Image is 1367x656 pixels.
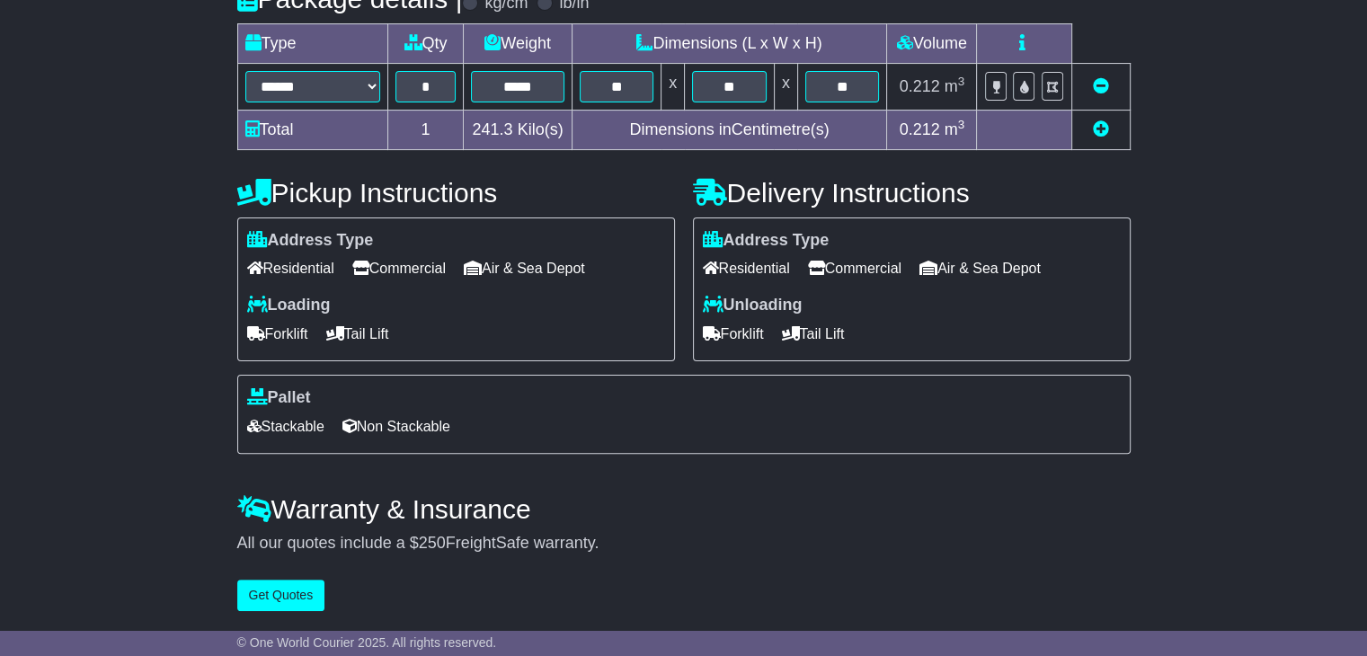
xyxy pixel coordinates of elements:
[247,254,334,282] span: Residential
[693,178,1131,208] h4: Delivery Instructions
[661,63,685,110] td: x
[703,254,790,282] span: Residential
[326,320,389,348] span: Tail Lift
[342,412,450,440] span: Non Stackable
[237,580,325,611] button: Get Quotes
[464,110,572,149] td: Kilo(s)
[1093,120,1109,138] a: Add new item
[247,296,331,315] label: Loading
[572,110,887,149] td: Dimensions in Centimetre(s)
[387,110,464,149] td: 1
[473,120,513,138] span: 241.3
[387,23,464,63] td: Qty
[900,77,940,95] span: 0.212
[352,254,446,282] span: Commercial
[237,534,1131,554] div: All our quotes include a $ FreightSafe warranty.
[703,320,764,348] span: Forklift
[572,23,887,63] td: Dimensions (L x W x H)
[900,120,940,138] span: 0.212
[247,320,308,348] span: Forklift
[958,118,965,131] sup: 3
[945,120,965,138] span: m
[237,494,1131,524] h4: Warranty & Insurance
[945,77,965,95] span: m
[703,296,803,315] label: Unloading
[237,110,387,149] td: Total
[464,23,572,63] td: Weight
[774,63,797,110] td: x
[247,231,374,251] label: Address Type
[419,534,446,552] span: 250
[808,254,901,282] span: Commercial
[919,254,1041,282] span: Air & Sea Depot
[464,254,585,282] span: Air & Sea Depot
[237,635,497,650] span: © One World Courier 2025. All rights reserved.
[237,23,387,63] td: Type
[1093,77,1109,95] a: Remove this item
[958,75,965,88] sup: 3
[782,320,845,348] span: Tail Lift
[887,23,977,63] td: Volume
[247,388,311,408] label: Pallet
[247,412,324,440] span: Stackable
[703,231,830,251] label: Address Type
[237,178,675,208] h4: Pickup Instructions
